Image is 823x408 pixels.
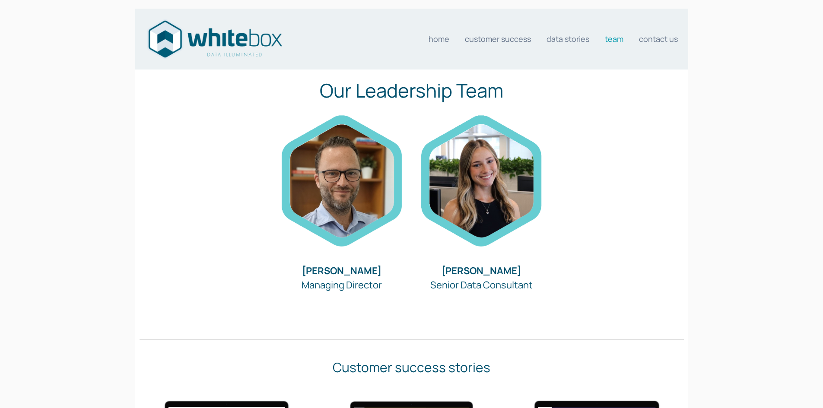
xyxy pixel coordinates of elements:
[605,30,623,47] a: Team
[279,264,404,292] h3: Managing Director
[302,264,381,277] strong: [PERSON_NAME]
[419,264,544,292] h3: Senior Data Consultant
[639,30,678,47] a: Contact us
[547,30,589,47] a: Data stories
[465,30,531,47] a: Customer Success
[429,30,449,47] a: Home
[146,18,284,60] img: Data consultants
[442,264,521,277] strong: [PERSON_NAME]
[140,76,684,104] h1: Our Leadership Team
[140,357,684,377] h2: Customer success stories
